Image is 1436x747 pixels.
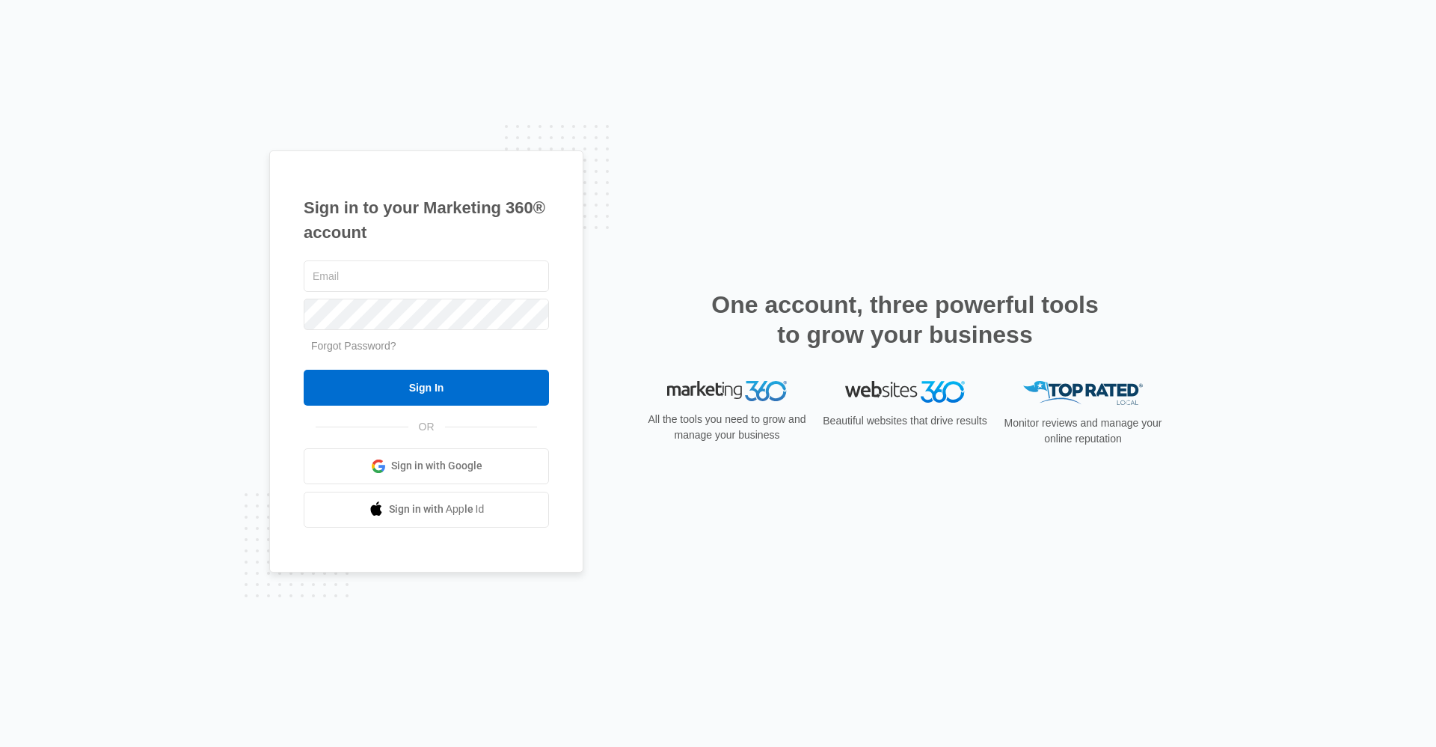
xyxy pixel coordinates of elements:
[304,448,549,484] a: Sign in with Google
[304,195,549,245] h1: Sign in to your Marketing 360® account
[304,260,549,292] input: Email
[643,412,811,443] p: All the tools you need to grow and manage your business
[311,340,396,352] a: Forgot Password?
[408,419,445,435] span: OR
[391,458,482,474] span: Sign in with Google
[1023,381,1143,406] img: Top Rated Local
[999,415,1167,447] p: Monitor reviews and manage your online reputation
[389,501,485,517] span: Sign in with Apple Id
[667,381,787,402] img: Marketing 360
[845,381,965,403] img: Websites 360
[707,290,1103,350] h2: One account, three powerful tools to grow your business
[304,370,549,406] input: Sign In
[821,413,989,429] p: Beautiful websites that drive results
[304,492,549,528] a: Sign in with Apple Id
